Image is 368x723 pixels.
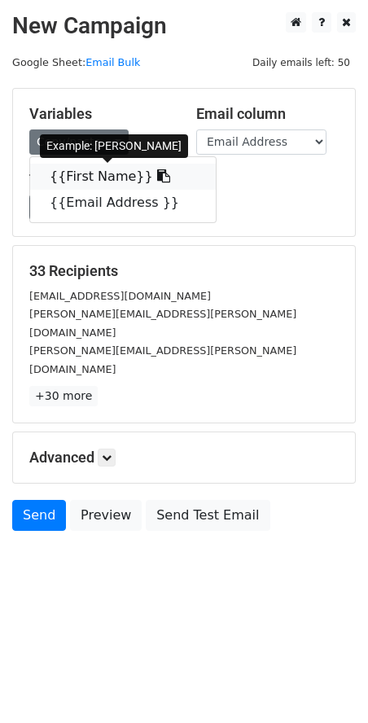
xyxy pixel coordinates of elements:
a: Daily emails left: 50 [247,56,356,68]
a: Send [12,500,66,531]
div: Example: [PERSON_NAME] [40,134,188,158]
a: {{Email Address }} [30,190,216,216]
small: [EMAIL_ADDRESS][DOMAIN_NAME] [29,290,211,302]
small: [PERSON_NAME][EMAIL_ADDRESS][PERSON_NAME][DOMAIN_NAME] [29,344,296,375]
span: Daily emails left: 50 [247,54,356,72]
a: Email Bulk [85,56,140,68]
iframe: Chat Widget [287,645,368,723]
a: +30 more [29,386,98,406]
h2: New Campaign [12,12,356,40]
h5: Advanced [29,449,339,467]
h5: Email column [196,105,339,123]
a: Copy/paste... [29,129,129,155]
a: {{First Name}} [30,164,216,190]
h5: Variables [29,105,172,123]
a: Send Test Email [146,500,269,531]
h5: 33 Recipients [29,262,339,280]
a: Preview [70,500,142,531]
small: [PERSON_NAME][EMAIL_ADDRESS][PERSON_NAME][DOMAIN_NAME] [29,308,296,339]
small: Google Sheet: [12,56,140,68]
